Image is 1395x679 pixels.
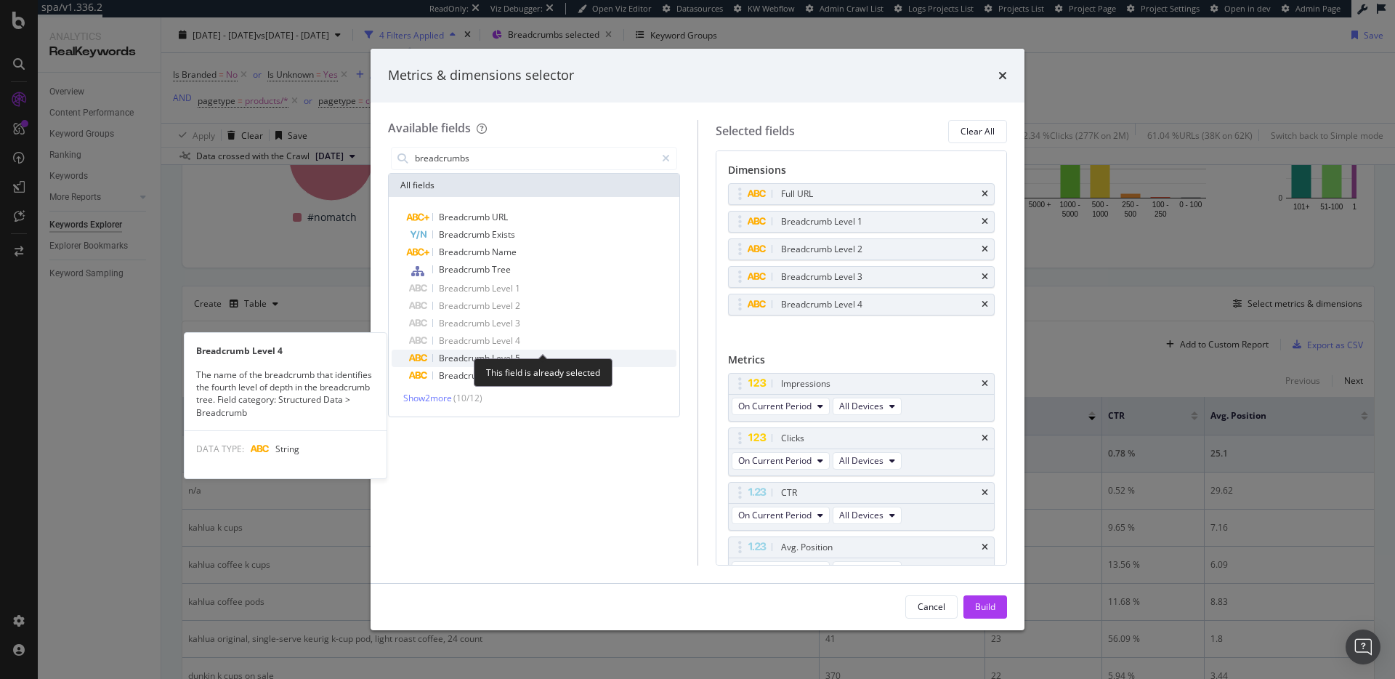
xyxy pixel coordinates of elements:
span: All Devices [839,400,883,412]
span: 6 [515,369,520,382]
span: Breadcrumb [439,300,492,312]
div: Available fields [388,120,471,136]
span: All Devices [839,563,883,576]
div: Breadcrumb Level 2times [728,238,995,260]
span: Level [492,317,515,329]
span: Breadcrumb [439,263,492,276]
span: 1 [515,282,520,294]
div: Full URL [781,187,813,201]
div: Open Intercom Messenger [1346,630,1380,664]
span: Breadcrumb [439,334,492,347]
span: ( 10 / 12 ) [453,392,482,404]
div: Build [975,600,995,613]
div: Breadcrumb Level 4 [781,297,862,312]
span: 5 [515,352,520,364]
span: Level [492,334,515,347]
div: Breadcrumb Level 4 [185,345,387,357]
div: Avg. Position [781,540,833,555]
div: times [982,543,988,552]
button: On Current Period [732,561,830,579]
input: Search by field name [413,148,655,169]
div: times [982,273,988,281]
span: All Devices [839,454,883,467]
span: Breadcrumb [439,246,492,258]
div: Full URLtimes [728,183,995,205]
button: All Devices [833,561,902,579]
span: 4 [515,334,520,347]
span: Breadcrumb [439,369,492,382]
div: Impressions [781,377,830,391]
span: On Current Period [738,454,812,467]
span: On Current Period [738,563,812,576]
span: Tree [492,263,511,276]
div: times [982,434,988,443]
div: Clicks [781,431,804,446]
span: URL [492,211,508,223]
span: Level [492,352,515,364]
div: times [998,66,1007,85]
div: Breadcrumb Level 3times [728,266,995,288]
div: Breadcrumb Level 2 [781,242,862,257]
div: CTR [781,486,797,500]
div: times [982,300,988,309]
button: Cancel [905,595,958,619]
button: All Devices [833,507,902,524]
div: Breadcrumb Level 4times [728,294,995,316]
div: Cancel [918,600,945,613]
div: times [982,379,988,388]
div: times [982,190,988,198]
span: All Devices [839,509,883,521]
button: Clear All [948,120,1007,143]
div: Breadcrumb Level 1 [781,214,862,229]
span: On Current Period [738,400,812,412]
span: 2 [515,300,520,312]
span: On Current Period [738,509,812,521]
span: Name [492,246,517,258]
span: Breadcrumb [439,228,492,241]
div: Selected fields [716,123,795,140]
span: 3 [515,317,520,329]
div: Metrics [728,353,995,373]
button: On Current Period [732,507,830,524]
span: Exists [492,228,515,241]
div: modal [371,49,1024,630]
span: Breadcrumb [439,282,492,294]
span: Level [492,282,515,294]
div: times [982,217,988,226]
div: Metrics & dimensions selector [388,66,574,85]
div: CTRtimesOn Current PeriodAll Devices [728,482,995,531]
span: Breadcrumb [439,317,492,329]
div: ImpressionstimesOn Current PeriodAll Devices [728,373,995,422]
button: On Current Period [732,452,830,470]
button: Build [963,595,1007,619]
div: Dimensions [728,163,995,183]
span: Level [492,369,515,382]
span: Level [492,300,515,312]
div: The name of the breadcrumb that identifies the fourth level of depth in the breadcrumb tree. Fiel... [185,369,387,419]
button: All Devices [833,452,902,470]
div: All fields [389,174,679,197]
button: All Devices [833,398,902,415]
div: times [982,489,988,497]
span: Breadcrumb [439,352,492,364]
div: times [982,245,988,254]
div: Breadcrumb Level 3 [781,270,862,284]
span: Show 2 more [403,392,452,404]
div: Avg. PositiontimesOn Current PeriodAll Devices [728,537,995,585]
div: Breadcrumb Level 1times [728,211,995,233]
button: On Current Period [732,398,830,415]
div: Clear All [961,125,995,137]
span: Breadcrumb [439,211,492,223]
div: ClickstimesOn Current PeriodAll Devices [728,427,995,476]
